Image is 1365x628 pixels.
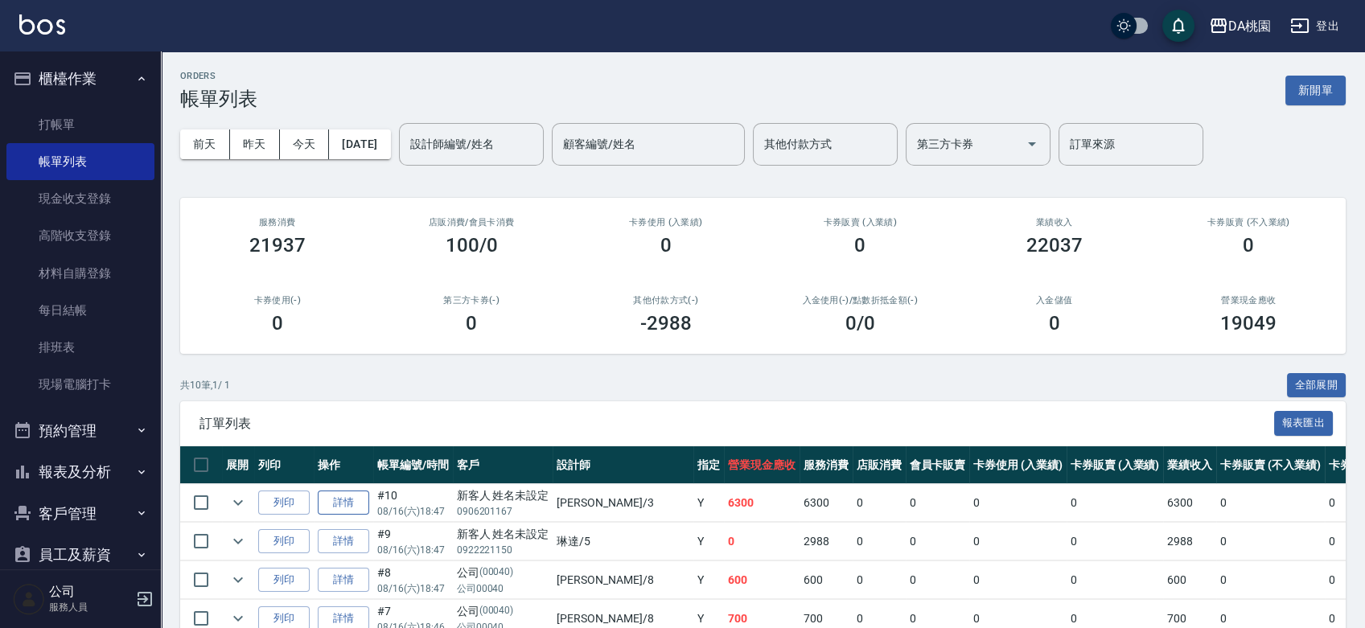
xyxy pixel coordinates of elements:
button: 報表匯出 [1274,411,1334,436]
td: 0 [853,484,906,522]
th: 服務消費 [800,446,853,484]
h2: 營業現金應收 [1171,295,1327,306]
a: 詳情 [318,529,369,554]
th: 營業現金應收 [724,446,800,484]
td: 0 [969,484,1067,522]
button: 全部展開 [1287,373,1346,398]
td: 2988 [800,523,853,560]
p: 服務人員 [49,600,131,614]
h3: -2988 [640,312,692,335]
button: expand row [226,529,250,553]
button: 櫃檯作業 [6,58,154,100]
th: 設計師 [553,446,693,484]
a: 詳情 [318,490,369,515]
td: #10 [373,484,453,522]
h2: 其他付款方式(-) [588,295,744,306]
h2: 入金使用(-) /點數折抵金額(-) [783,295,939,306]
th: 卡券使用 (入業績) [969,446,1067,484]
h3: 0 [1243,234,1254,257]
button: 昨天 [230,129,280,159]
div: 公司 [457,603,549,620]
h3: 0 [1049,312,1060,335]
h3: 0 [660,234,672,257]
h2: 卡券使用(-) [199,295,356,306]
h2: 店販消費 /會員卡消費 [394,217,550,228]
a: 新開單 [1285,82,1346,97]
h3: 22037 [1026,234,1083,257]
td: 0 [1067,561,1164,599]
img: Person [13,583,45,615]
p: 公司00040 [457,581,549,596]
p: 共 10 筆, 1 / 1 [180,378,230,392]
p: 08/16 (六) 18:47 [377,581,449,596]
a: 每日結帳 [6,292,154,329]
p: (00040) [479,603,514,620]
th: 卡券販賣 (入業績) [1067,446,1164,484]
button: DA桃園 [1203,10,1277,43]
button: 預約管理 [6,410,154,452]
td: 0 [906,561,970,599]
h2: 卡券使用 (入業績) [588,217,744,228]
td: 0 [969,561,1067,599]
th: 帳單編號/時間 [373,446,453,484]
p: 0922221150 [457,543,549,557]
button: 列印 [258,568,310,593]
h3: 0 /0 [845,312,875,335]
h3: 100/0 [446,234,498,257]
div: 新客人 姓名未設定 [457,487,549,504]
th: 展開 [222,446,254,484]
button: 列印 [258,529,310,554]
h3: 0 [854,234,865,257]
h3: 0 [466,312,477,335]
th: 客戶 [453,446,553,484]
td: 0 [1216,523,1324,560]
button: 客戶管理 [6,493,154,535]
h2: 第三方卡券(-) [394,295,550,306]
td: 600 [800,561,853,599]
h3: 帳單列表 [180,88,257,110]
a: 現金收支登錄 [6,180,154,217]
td: 0 [724,523,800,560]
td: 0 [906,523,970,560]
h2: 卡券販賣 (入業績) [783,217,939,228]
a: 現場電腦打卡 [6,366,154,403]
td: 琳達 /5 [553,523,693,560]
button: expand row [226,568,250,592]
button: 前天 [180,129,230,159]
a: 材料自購登錄 [6,255,154,292]
td: #8 [373,561,453,599]
td: 0 [1067,484,1164,522]
td: 0 [969,523,1067,560]
h2: 入金儲值 [976,295,1133,306]
th: 操作 [314,446,373,484]
h2: ORDERS [180,71,257,81]
div: DA桃園 [1228,16,1271,36]
a: 詳情 [318,568,369,593]
td: #9 [373,523,453,560]
span: 訂單列表 [199,416,1274,432]
th: 列印 [254,446,314,484]
a: 排班表 [6,329,154,366]
button: 列印 [258,490,310,515]
td: 6300 [1163,484,1216,522]
td: 6300 [800,484,853,522]
a: 高階收支登錄 [6,217,154,254]
th: 指定 [693,446,724,484]
td: Y [693,484,724,522]
button: expand row [226,490,250,515]
td: 600 [724,561,800,599]
img: Logo [19,14,65,35]
button: Open [1019,131,1045,157]
td: 6300 [724,484,800,522]
td: 0 [853,561,906,599]
p: 0906201167 [457,504,549,519]
button: save [1162,10,1194,42]
div: 新客人 姓名未設定 [457,526,549,543]
button: 登出 [1284,11,1346,41]
td: 0 [1216,484,1324,522]
th: 店販消費 [853,446,906,484]
td: 0 [1216,561,1324,599]
td: Y [693,523,724,560]
a: 報表匯出 [1274,415,1334,430]
td: 0 [906,484,970,522]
